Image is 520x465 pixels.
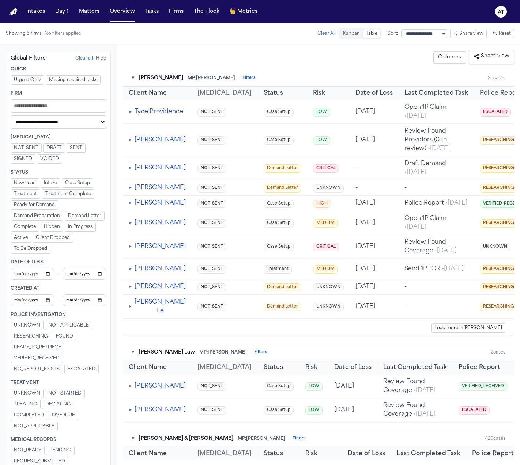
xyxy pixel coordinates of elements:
span: NOT_READY [14,447,41,453]
span: • [DATE] [404,224,426,230]
div: [MEDICAL_DATA] [11,134,106,140]
button: [PERSON_NAME] [135,199,186,207]
span: NOT_SENT [197,243,226,251]
span: OVERDUE [52,412,75,418]
span: Active [14,235,28,241]
span: ▸ [129,165,132,171]
button: [PERSON_NAME] [135,382,186,390]
span: ESCALATED [68,366,95,372]
button: Overview [107,5,138,18]
button: [PERSON_NAME] [135,282,186,291]
button: Expand tasks [129,164,132,172]
span: READY_TO_RETRIEVE [14,344,61,350]
span: RESEARCHING [480,219,517,228]
button: Filters [254,350,267,355]
select: Sort [401,29,447,38]
td: [DATE] [328,374,378,398]
span: Police Report [459,363,500,372]
span: UNKNOWN [313,283,344,292]
button: Load more in[PERSON_NAME] [431,323,505,333]
span: ▸ [129,185,132,191]
span: SIGNED [14,156,32,162]
button: [PERSON_NAME] [135,164,186,172]
span: Showing 5 firms [6,31,42,37]
span: Demand Preparation [14,213,60,219]
span: Review Found Providers (0 to review) [404,128,450,152]
span: Date of Loss [355,89,393,98]
span: CRITICAL [313,243,339,251]
button: TREATING [11,400,41,409]
span: • [DATE] [426,146,450,152]
span: • [DATE] [433,248,457,254]
span: Risk [305,449,318,458]
img: Finch Logo [9,8,18,15]
span: Hidden [44,224,60,230]
button: SENT [67,143,86,153]
div: Created At [11,286,106,291]
span: Case Setup [264,382,294,391]
div: 420 cases [485,436,505,442]
span: Status [264,449,283,458]
div: Status [11,169,106,175]
span: ESCALATED [480,108,511,117]
td: - [399,295,474,319]
span: ▸ [129,220,132,226]
button: UNKNOWN [11,389,44,398]
span: Case Setup [264,108,294,117]
span: CRITICAL [313,164,339,173]
button: Share view [450,29,487,38]
span: NOT_SENT [197,136,226,145]
span: Open 1P Claim [404,104,446,119]
span: No filters applied [45,31,82,37]
button: Date of Loss [348,449,385,458]
span: LOW [305,406,323,415]
a: Tasks [142,5,162,18]
span: Sort: [388,31,398,37]
span: Ready for Demand [14,202,55,208]
button: Case Setup [62,178,93,188]
button: Expand tasks [129,264,132,273]
button: Expand tasks [129,302,132,311]
td: [DATE] [350,235,399,259]
a: Matters [76,5,102,18]
span: NOT_STARTED [48,390,82,396]
span: ▸ [129,304,132,309]
a: The Flock [191,5,222,18]
span: NOT_SENT [197,265,226,274]
span: [PERSON_NAME] [139,75,183,82]
td: [DATE] [328,398,378,422]
div: Global Filters [11,55,45,62]
button: Toggle firm section [132,435,134,442]
button: In Progress [65,222,96,232]
span: Case Setup [264,200,294,208]
button: [PERSON_NAME] [135,218,186,227]
span: NOT_SENT [197,382,226,391]
span: MEDIUM [313,219,338,228]
button: Filters [293,436,306,442]
div: 2 cases [491,350,505,355]
button: Reset [490,29,514,38]
button: [PERSON_NAME] [135,183,186,192]
button: READY_TO_RETRIEVE [11,343,64,352]
div: 20 cases [488,75,505,81]
span: • [DATE] [412,411,436,417]
span: ▸ [129,407,132,413]
button: Client Name [129,449,167,458]
span: ▸ [129,137,132,143]
span: Review Found Coverage [383,379,436,393]
span: – [57,270,60,278]
span: • [DATE] [404,169,426,175]
button: FOUND [53,332,76,341]
span: MP: [PERSON_NAME] [199,350,247,355]
span: VOIDED [40,156,59,162]
span: Open 1P Claim [404,216,446,230]
button: To Be Dropped [11,244,50,254]
span: MEDIUM [313,265,338,274]
button: NO_REPORT_EXISTS [11,365,63,374]
span: ▸ [129,266,132,272]
button: COMPLETED [11,411,47,420]
span: [PERSON_NAME] & [PERSON_NAME] [139,435,233,442]
button: Table [363,29,380,38]
button: Hidden [41,222,63,232]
